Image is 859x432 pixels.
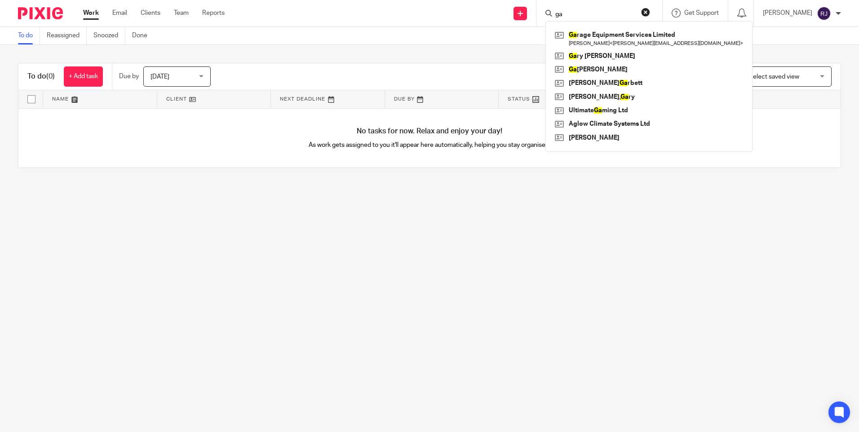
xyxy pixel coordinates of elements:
p: Due by [119,72,139,81]
img: svg%3E [817,6,831,21]
a: Done [132,27,154,44]
h1: To do [27,72,55,81]
a: Work [83,9,99,18]
span: Get Support [684,10,719,16]
a: Clients [141,9,160,18]
input: Search [554,11,635,19]
a: Team [174,9,189,18]
img: Pixie [18,7,63,19]
a: Email [112,9,127,18]
span: Select saved view [749,74,799,80]
a: Reports [202,9,225,18]
a: Reassigned [47,27,87,44]
button: Clear [641,8,650,17]
a: Snoozed [93,27,125,44]
span: [DATE] [151,74,169,80]
a: To do [18,27,40,44]
p: As work gets assigned to you it'll appear here automatically, helping you stay organised. [224,141,635,150]
h4: No tasks for now. Relax and enjoy your day! [18,127,841,136]
span: (0) [46,73,55,80]
a: + Add task [64,66,103,87]
p: [PERSON_NAME] [763,9,812,18]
